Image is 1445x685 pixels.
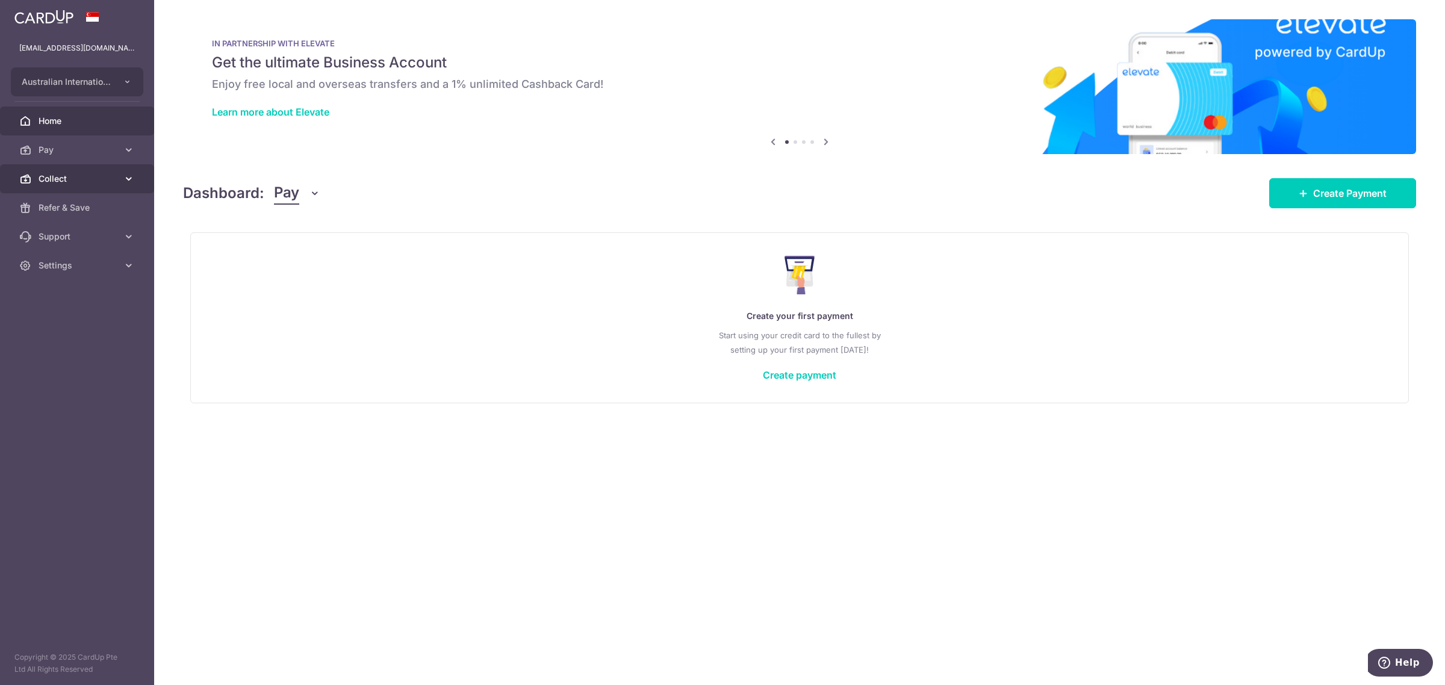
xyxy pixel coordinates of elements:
span: Home [39,115,118,127]
span: Support [39,231,118,243]
h5: Get the ultimate Business Account [212,53,1387,72]
span: Australian International School Pte Ltd [22,76,111,88]
span: Pay [39,144,118,156]
a: Learn more about Elevate [212,106,329,118]
p: Create your first payment [215,309,1384,323]
span: Create Payment [1313,186,1387,200]
p: IN PARTNERSHIP WITH ELEVATE [212,39,1387,48]
span: Collect [39,173,118,185]
iframe: Opens a widget where you can find more information [1368,649,1433,679]
span: Settings [39,259,118,271]
img: Renovation banner [183,19,1416,154]
a: Create Payment [1269,178,1416,208]
span: Refer & Save [39,202,118,214]
a: Create payment [763,369,836,381]
img: CardUp [14,10,73,24]
button: Australian International School Pte Ltd [11,67,143,96]
span: Pay [274,182,299,205]
p: [EMAIL_ADDRESS][DOMAIN_NAME] [19,42,135,54]
h4: Dashboard: [183,182,264,204]
button: Pay [274,182,320,205]
h6: Enjoy free local and overseas transfers and a 1% unlimited Cashback Card! [212,77,1387,91]
p: Start using your credit card to the fullest by setting up your first payment [DATE]! [215,328,1384,357]
img: Make Payment [785,256,815,294]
